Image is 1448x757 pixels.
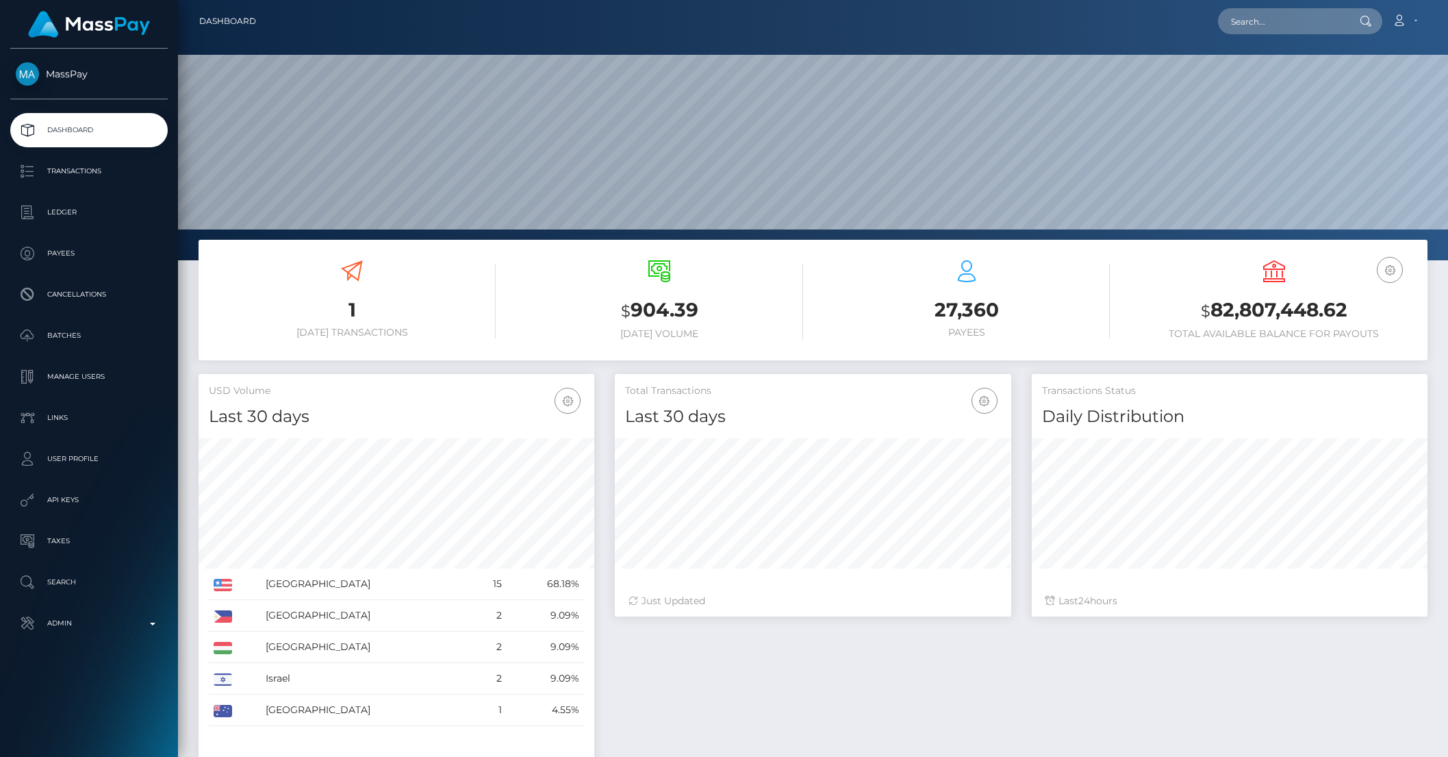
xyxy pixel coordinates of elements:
[507,632,584,663] td: 9.09%
[16,490,162,510] p: API Keys
[261,569,472,600] td: [GEOGRAPHIC_DATA]
[16,408,162,428] p: Links
[16,531,162,551] p: Taxes
[16,161,162,182] p: Transactions
[261,600,472,632] td: [GEOGRAPHIC_DATA]
[10,277,168,312] a: Cancellations
[16,572,162,593] p: Search
[209,384,584,398] h5: USD Volume
[209,405,584,429] h4: Last 30 days
[16,62,39,86] img: MassPay
[16,367,162,387] p: Manage Users
[1218,8,1347,34] input: Search...
[625,405,1000,429] h4: Last 30 days
[16,613,162,634] p: Admin
[199,7,256,36] a: Dashboard
[10,154,168,188] a: Transactions
[10,442,168,476] a: User Profile
[10,113,168,147] a: Dashboard
[516,297,803,325] h3: 904.39
[10,319,168,353] a: Batches
[214,579,232,591] img: US.png
[472,569,507,600] td: 15
[507,600,584,632] td: 9.09%
[214,705,232,717] img: AU.png
[516,328,803,340] h6: [DATE] Volume
[261,632,472,663] td: [GEOGRAPHIC_DATA]
[10,360,168,394] a: Manage Users
[10,483,168,517] a: API Keys
[1130,328,1417,340] h6: Total Available Balance for Payouts
[507,569,584,600] td: 68.18%
[214,642,232,654] img: HU.png
[472,663,507,695] td: 2
[1201,301,1210,321] small: $
[824,297,1110,323] h3: 27,360
[261,663,472,695] td: Israel
[16,325,162,346] p: Batches
[1130,297,1417,325] h3: 82,807,448.62
[209,297,496,323] h3: 1
[16,120,162,140] p: Dashboard
[10,401,168,435] a: Links
[10,195,168,229] a: Ledger
[472,600,507,632] td: 2
[621,301,631,321] small: $
[10,236,168,271] a: Payees
[1042,405,1417,429] h4: Daily Distribution
[628,594,997,608] div: Just Updated
[10,68,168,80] span: MassPay
[625,384,1000,398] h5: Total Transactions
[16,243,162,264] p: Payees
[472,695,507,726] td: 1
[1045,594,1414,608] div: Last hours
[1078,595,1090,607] span: 24
[507,695,584,726] td: 4.55%
[1042,384,1417,398] h5: Transactions Status
[10,565,168,599] a: Search
[16,202,162,223] p: Ledger
[16,449,162,469] p: User Profile
[10,524,168,558] a: Taxes
[824,327,1110,338] h6: Payees
[16,284,162,305] p: Cancellations
[214,673,232,686] img: IL.png
[214,610,232,623] img: PH.png
[10,606,168,641] a: Admin
[472,632,507,663] td: 2
[28,11,150,38] img: MassPay Logo
[261,695,472,726] td: [GEOGRAPHIC_DATA]
[507,663,584,695] td: 9.09%
[209,327,496,338] h6: [DATE] Transactions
